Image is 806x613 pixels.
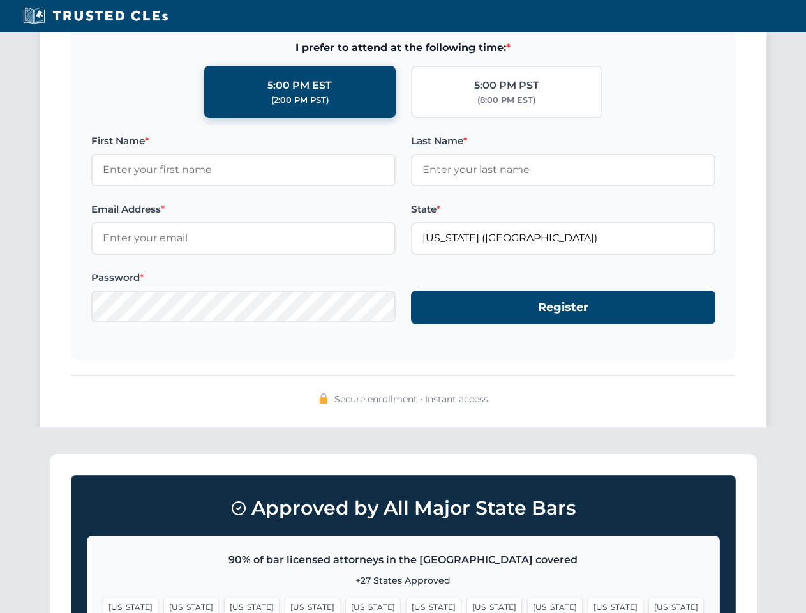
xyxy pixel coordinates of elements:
[477,94,535,107] div: (8:00 PM EST)
[91,40,715,56] span: I prefer to attend at the following time:
[411,154,715,186] input: Enter your last name
[474,77,539,94] div: 5:00 PM PST
[19,6,172,26] img: Trusted CLEs
[103,573,704,587] p: +27 States Approved
[87,491,720,526] h3: Approved by All Major State Bars
[91,202,396,217] label: Email Address
[411,222,715,254] input: Florida (FL)
[91,270,396,285] label: Password
[91,133,396,149] label: First Name
[318,393,329,404] img: 🔒
[267,77,332,94] div: 5:00 PM EST
[91,222,396,254] input: Enter your email
[411,291,715,324] button: Register
[411,202,715,217] label: State
[103,552,704,568] p: 90% of bar licensed attorneys in the [GEOGRAPHIC_DATA] covered
[271,94,329,107] div: (2:00 PM PST)
[91,154,396,186] input: Enter your first name
[411,133,715,149] label: Last Name
[334,392,488,406] span: Secure enrollment • Instant access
